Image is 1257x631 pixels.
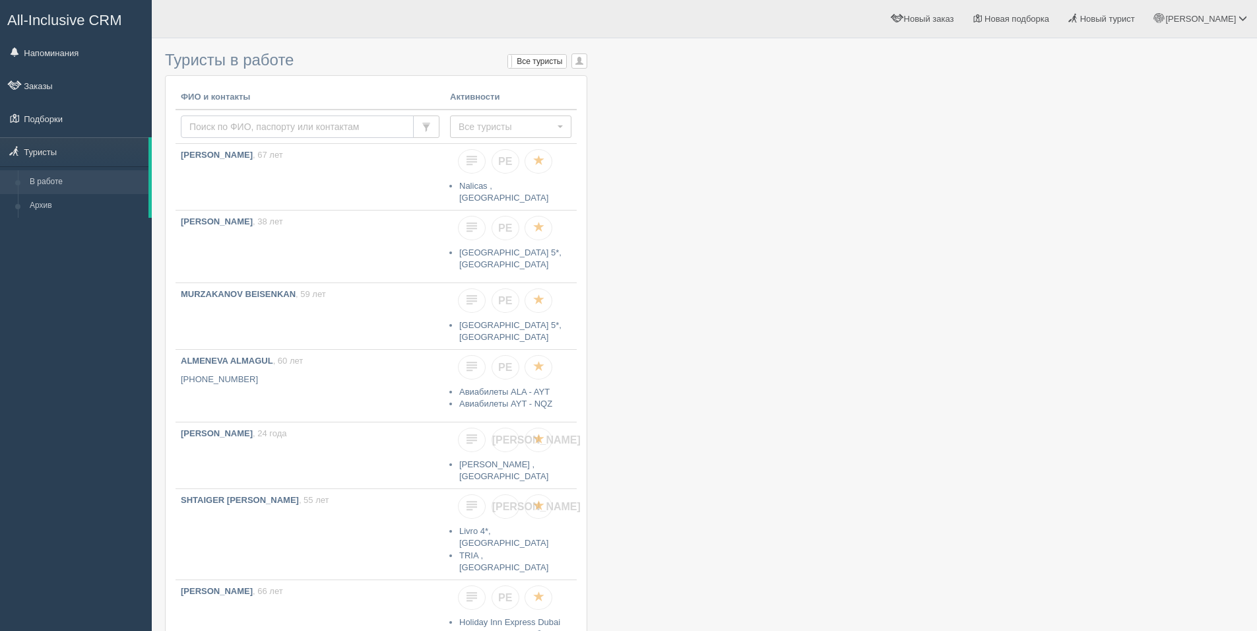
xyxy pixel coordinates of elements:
[176,86,445,110] th: ФИО и контакты
[904,14,954,24] span: Новый заказ
[1080,14,1135,24] span: Новый турист
[492,428,519,452] a: [PERSON_NAME]
[459,248,562,270] a: [GEOGRAPHIC_DATA] 5*, [GEOGRAPHIC_DATA]
[181,495,299,505] b: SHTAIGER [PERSON_NAME]
[181,289,296,299] b: MURZAKANOV BEISENKAN
[273,356,304,366] span: , 60 лет
[1,1,151,37] a: All-Inclusive CRM
[165,51,294,69] span: Туристы в работе
[24,194,148,218] a: Архив
[176,144,445,203] a: [PERSON_NAME], 67 лет
[498,295,512,306] span: РЕ
[459,526,548,548] a: Livro 4*, [GEOGRAPHIC_DATA]
[176,422,445,482] a: [PERSON_NAME], 24 года
[181,356,273,366] b: ALMENEVA ALMAGUL
[24,170,148,194] a: В работе
[459,120,554,133] span: Все туристы
[181,216,253,226] b: [PERSON_NAME]
[492,288,519,313] a: РЕ
[176,489,445,561] a: SHTAIGER [PERSON_NAME], 55 лет
[299,495,329,505] span: , 55 лет
[459,320,562,343] a: [GEOGRAPHIC_DATA] 5*, [GEOGRAPHIC_DATA]
[459,459,548,482] a: [PERSON_NAME] , [GEOGRAPHIC_DATA]
[181,586,253,596] b: [PERSON_NAME]
[492,494,519,519] a: [PERSON_NAME]
[492,585,519,610] a: РЕ
[459,550,548,573] a: TRIA , [GEOGRAPHIC_DATA]
[492,216,519,240] a: РЕ
[498,362,512,373] span: РЕ
[181,116,414,138] input: Поиск по ФИО, паспорту или контактам
[176,211,445,282] a: [PERSON_NAME], 38 лет
[181,150,253,160] b: [PERSON_NAME]
[498,222,512,234] span: РЕ
[492,501,581,512] span: [PERSON_NAME]
[459,181,548,203] a: Nalicas , [GEOGRAPHIC_DATA]
[450,116,571,138] button: Все туристы
[492,355,519,380] a: РЕ
[492,149,519,174] a: РЕ
[459,399,552,409] a: Авиабилеты AYT - NQZ
[176,283,445,343] a: MURZAKANOV BEISENKAN, 59 лет
[253,150,283,160] span: , 67 лет
[7,12,122,28] span: All-Inclusive CRM
[253,216,283,226] span: , 38 лет
[498,156,512,167] span: РЕ
[459,387,550,397] a: Авиабилеты ALA - AYT
[1165,14,1236,24] span: [PERSON_NAME]
[253,428,287,438] span: , 24 года
[253,586,283,596] span: , 66 лет
[492,434,581,446] span: [PERSON_NAME]
[181,428,253,438] b: [PERSON_NAME]
[181,374,439,386] p: [PHONE_NUMBER]
[176,350,445,422] a: ALMENEVA ALMAGUL, 60 лет [PHONE_NUMBER]
[984,14,1049,24] span: Новая подборка
[296,289,326,299] span: , 59 лет
[445,86,577,110] th: Активности
[498,592,512,603] span: РЕ
[508,55,566,68] label: Все туристы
